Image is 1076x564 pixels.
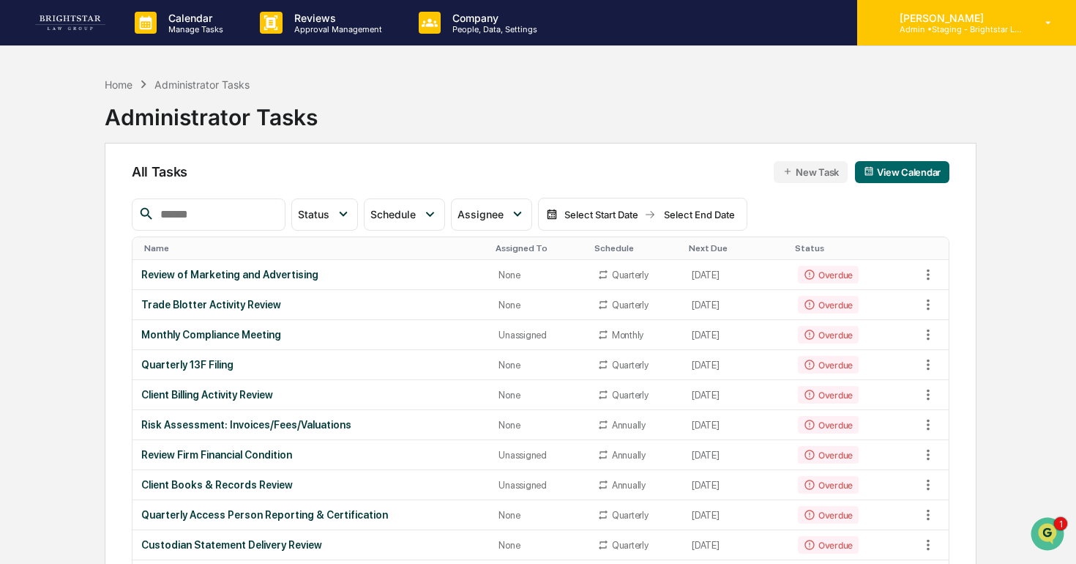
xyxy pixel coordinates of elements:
p: Calendar [157,12,231,24]
img: arrow right [644,209,656,220]
div: None [498,390,579,401]
span: Data Lookup [29,327,92,342]
a: 🔎Data Lookup [9,322,98,348]
button: View Calendar [855,161,949,183]
p: Admin • Staging - Brightstar Law Group [888,24,1024,34]
div: Quarterly [612,390,649,401]
div: Trade Blotter Activity Review [141,299,482,311]
div: Select Start Date [561,209,641,220]
div: Start new chat [66,112,240,127]
div: Overdue [798,476,859,494]
div: Home [105,78,132,91]
div: None [498,510,579,521]
td: [DATE] [683,440,789,470]
span: • [122,199,127,211]
div: Overdue [798,386,859,404]
a: 🗄️Attestations [100,294,187,320]
td: [DATE] [683,350,789,380]
div: Quarterly [612,300,649,311]
p: People, Data, Settings [441,24,545,34]
div: Review Firm Financial Condition [141,449,482,461]
div: None [498,420,579,431]
span: • [122,239,127,251]
div: Monthly [612,330,643,341]
span: Pylon [146,363,177,374]
p: Approval Management [283,24,389,34]
span: All Tasks [132,164,187,179]
div: Overdue [798,266,859,283]
div: Annually [612,450,646,461]
div: Annually [612,480,646,491]
p: How can we help? [15,31,266,54]
div: Unassigned [498,480,579,491]
td: [DATE] [683,470,789,500]
img: Mark Michael Astarita [15,185,38,209]
img: 8933085812038_c878075ebb4cc5468115_72.jpg [31,112,57,138]
div: Client Billing Activity Review [141,389,482,401]
div: Overdue [798,416,859,434]
div: Unassigned [498,450,579,461]
div: Overdue [798,356,859,374]
div: Quarterly [612,510,649,521]
div: Review of Marketing and Advertising [141,269,482,281]
td: [DATE] [683,500,789,530]
button: See all [227,160,266,177]
a: Powered byPylon [103,363,177,374]
div: Annually [612,420,646,431]
div: Toggle SortBy [689,243,783,253]
div: Quarterly [612,540,649,551]
div: None [498,540,579,551]
div: Overdue [798,536,859,554]
div: Toggle SortBy [919,243,949,253]
div: None [498,270,579,281]
div: Select End Date [659,209,739,220]
p: Reviews [283,12,389,24]
div: Toggle SortBy [795,243,914,253]
div: Quarterly Access Person Reporting & Certification [141,509,482,521]
a: 🖐️Preclearance [9,294,100,320]
div: Overdue [798,326,859,344]
div: None [498,300,579,311]
span: [PERSON_NAME] [45,239,119,251]
p: Manage Tasks [157,24,231,34]
img: Cece Ferraez [15,225,38,248]
td: [DATE] [683,290,789,320]
button: Start new chat [249,116,266,134]
td: [DATE] [683,530,789,560]
div: Past conversations [15,163,98,174]
div: Quarterly [612,270,649,281]
img: 1746055101610-c473b297-6a78-478c-a979-82029cc54cd1 [15,112,41,138]
div: 🖐️ [15,301,26,313]
div: Toggle SortBy [144,243,485,253]
div: Overdue [798,506,859,524]
button: New Task [774,161,848,183]
div: None [498,360,579,371]
div: Client Books & Records Review [141,479,482,491]
p: [PERSON_NAME] [888,12,1024,24]
div: Monthly Compliance Meeting [141,329,482,341]
div: Risk Assessment: Invoices/Fees/Valuations [141,419,482,431]
div: Toggle SortBy [496,243,582,253]
td: [DATE] [683,320,789,350]
td: [DATE] [683,410,789,440]
div: Unassigned [498,330,579,341]
span: Assignee [457,208,504,220]
td: [DATE] [683,380,789,410]
span: Status [298,208,329,220]
td: [DATE] [683,260,789,290]
span: [PERSON_NAME] [45,199,119,211]
span: Schedule [370,208,416,220]
div: Quarterly 13F Filing [141,359,482,371]
div: Administrator Tasks [154,78,250,91]
span: Attestations [121,300,182,314]
span: [DATE] [130,199,160,211]
span: [DATE] [130,239,160,251]
div: Quarterly [612,360,649,371]
img: logo [35,15,105,30]
div: 🗄️ [106,301,118,313]
p: Company [441,12,545,24]
div: We're available if you need us! [66,127,201,138]
div: Administrator Tasks [105,92,318,130]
